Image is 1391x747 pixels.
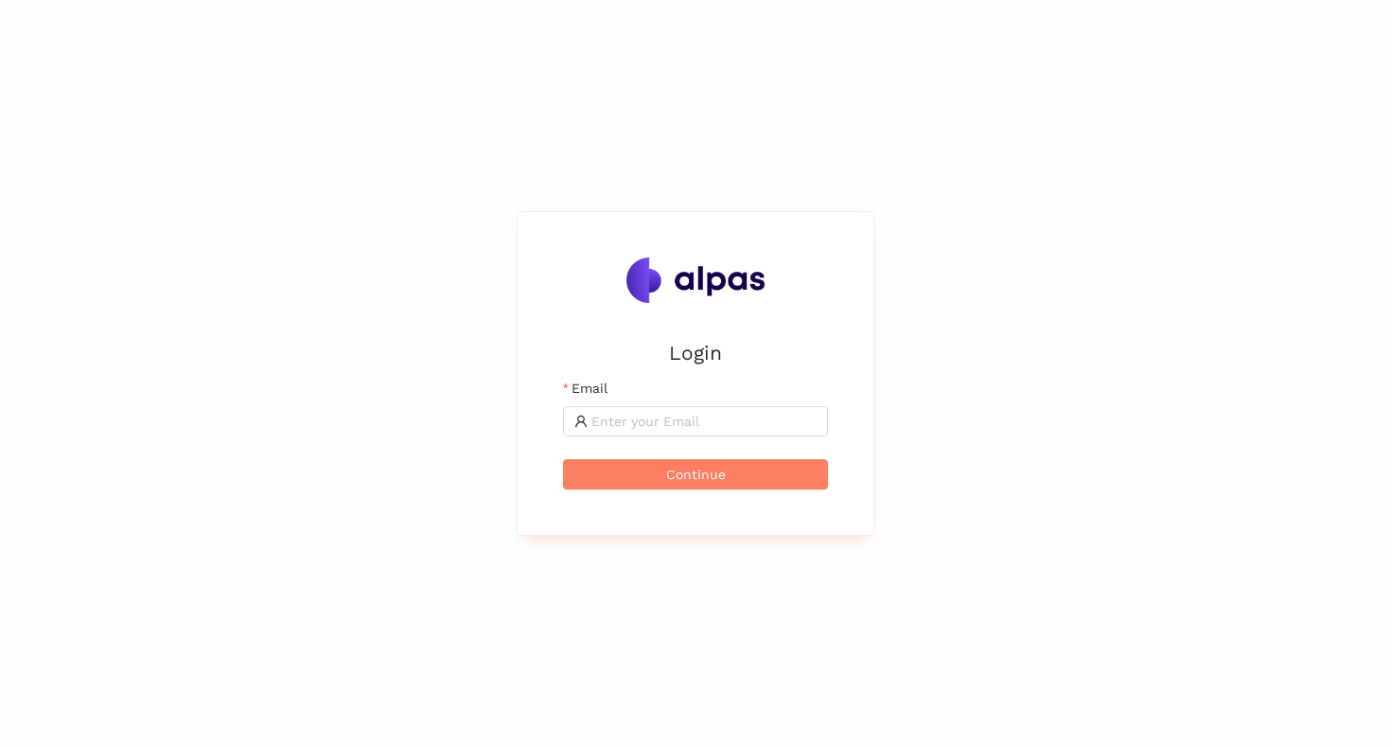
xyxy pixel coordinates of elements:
span: user [574,415,588,428]
button: Continue [563,459,828,489]
span: Continue [666,464,726,485]
input: Email [591,411,817,432]
img: Alpas.ai Logo [626,258,765,303]
h2: Login [563,337,828,368]
label: Email [563,378,607,399]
